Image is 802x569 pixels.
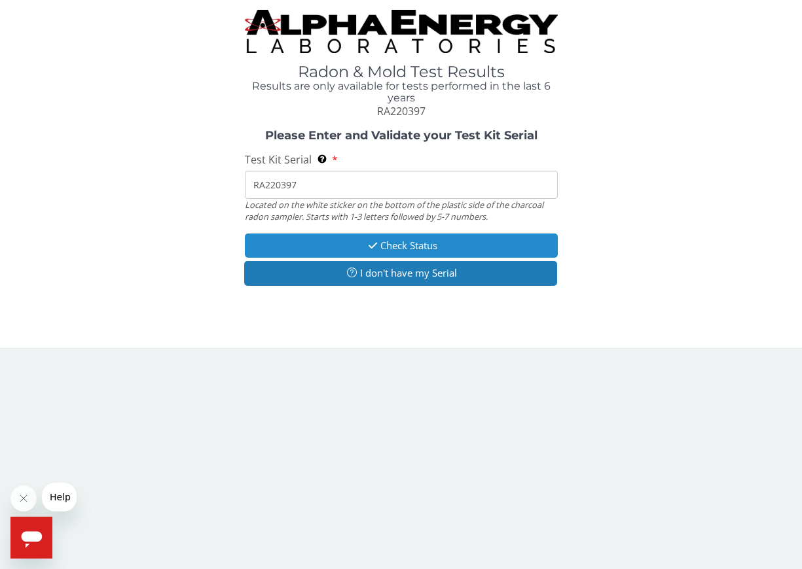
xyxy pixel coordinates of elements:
[245,63,558,80] h1: Radon & Mold Test Results
[245,199,558,223] div: Located on the white sticker on the bottom of the plastic side of the charcoal radon sampler. Sta...
[245,80,558,103] h4: Results are only available for tests performed in the last 6 years
[42,483,77,511] iframe: Message from company
[377,104,426,118] span: RA220397
[245,233,558,258] button: Check Status
[10,517,52,559] iframe: Button to launch messaging window
[245,10,558,53] img: TightCrop.jpg
[244,261,557,285] button: I don't have my Serial
[10,485,37,511] iframe: Close message
[265,128,538,143] strong: Please Enter and Validate your Test Kit Serial
[245,152,312,167] span: Test Kit Serial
